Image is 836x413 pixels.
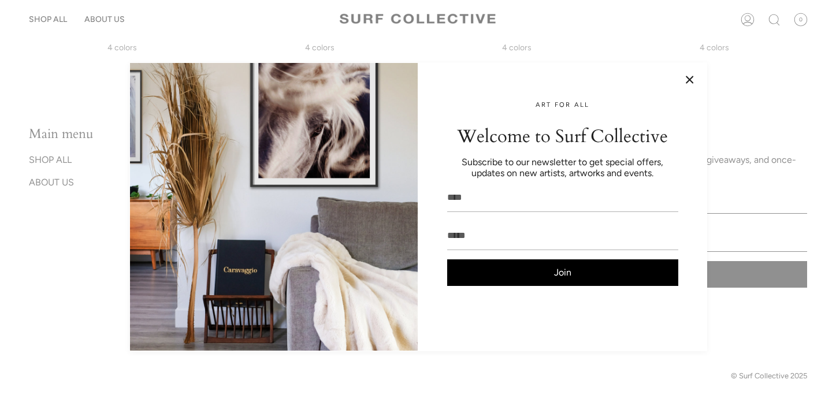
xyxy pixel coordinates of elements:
input: Name [447,183,678,212]
p: ART FOR ALL [447,101,678,109]
input: Email [447,221,678,250]
button: Close [684,74,696,85]
p: Subscribe to our newsletter to get special offers, updates on new artists, artworks and events. [447,157,678,178]
h2: Welcome to Surf Collective [447,126,678,147]
button: Join [447,259,678,286]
